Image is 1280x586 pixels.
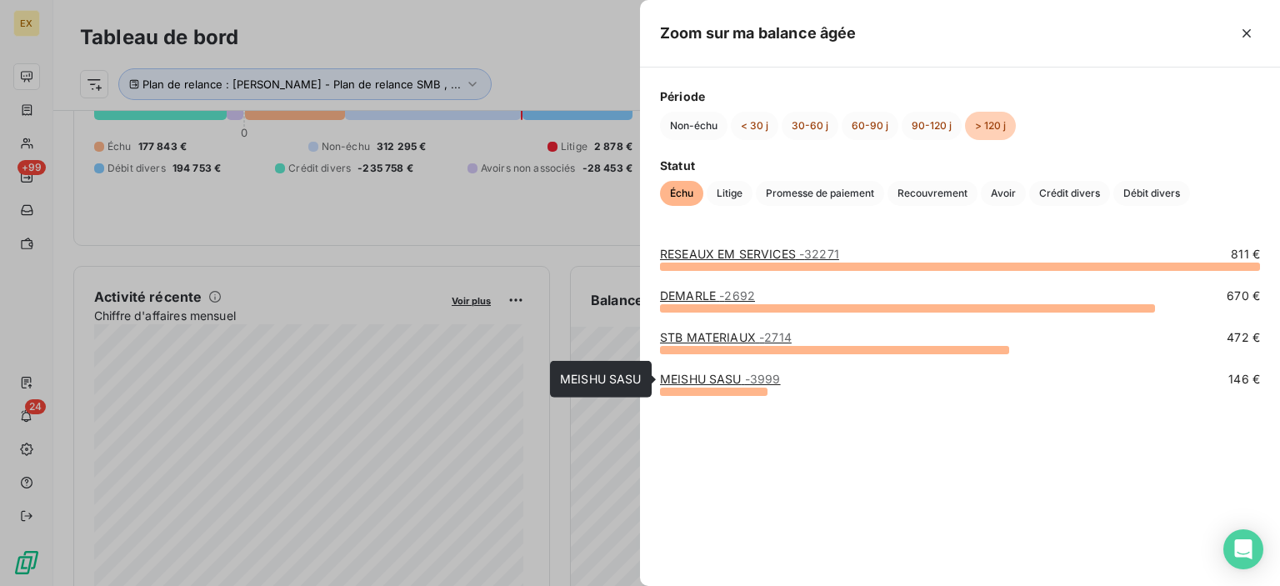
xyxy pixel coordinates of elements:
[902,112,962,140] button: 90-120 j
[756,181,884,206] button: Promesse de paiement
[799,247,839,261] span: - 32271
[1029,181,1110,206] button: Crédit divers
[1227,288,1260,304] span: 670 €
[731,112,778,140] button: < 30 j
[759,330,792,344] span: - 2714
[745,372,781,386] span: - 3999
[660,157,1260,174] span: Statut
[560,372,642,386] span: MEISHU SASU
[981,181,1026,206] button: Avoir
[1227,329,1260,346] span: 472 €
[887,181,977,206] button: Recouvrement
[660,247,839,261] a: RESEAUX EM SERVICES
[707,181,752,206] button: Litige
[660,88,1260,105] span: Période
[660,181,703,206] button: Échu
[782,112,838,140] button: 30-60 j
[660,372,781,386] a: MEISHU SASU
[1113,181,1190,206] button: Débit divers
[660,112,727,140] button: Non-échu
[719,288,755,303] span: - 2692
[660,288,755,303] a: DEMARLE
[842,112,898,140] button: 60-90 j
[1231,246,1260,263] span: 811 €
[965,112,1016,140] button: > 120 j
[1228,371,1260,388] span: 146 €
[1223,529,1263,569] div: Open Intercom Messenger
[660,330,792,344] a: STB MATERIAUX
[660,22,857,45] h5: Zoom sur ma balance âgée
